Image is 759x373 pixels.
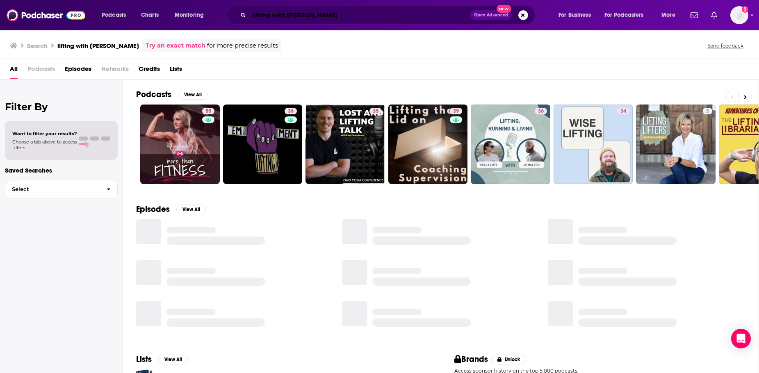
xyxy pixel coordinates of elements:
span: Logged in as Ashley_Beenen [730,6,748,24]
span: for more precise results [207,41,278,50]
a: 36 [471,105,550,184]
a: 39 [450,108,462,114]
a: PodcastsView All [136,89,207,100]
h3: lifting with [PERSON_NAME] [57,42,139,50]
button: Select [5,180,118,198]
span: Podcasts [102,9,126,21]
a: Credits [139,62,160,79]
h3: Search [27,42,48,50]
a: Try an exact match [146,41,205,50]
a: 55 [202,108,214,114]
a: 34 [554,105,633,184]
a: 55 [140,105,220,184]
img: Podchaser - Follow, Share and Rate Podcasts [7,7,85,23]
button: open menu [553,9,601,22]
span: Want to filter your results? [12,131,77,136]
a: 36 [223,105,303,184]
span: 36 [288,107,294,116]
a: 39 [388,105,468,184]
a: Charts [136,9,164,22]
a: 34 [617,108,629,114]
p: Saved Searches [5,166,118,174]
span: For Business [558,9,591,21]
a: EpisodesView All [136,204,206,214]
a: 35 [305,105,385,184]
button: open menu [599,9,656,22]
button: Show profile menu [730,6,748,24]
span: 39 [453,107,459,116]
button: View All [158,355,188,364]
svg: Add a profile image [742,6,748,13]
span: 35 [373,107,378,116]
h2: Podcasts [136,89,171,100]
button: open menu [96,9,137,22]
a: Episodes [65,62,91,79]
h2: Brands [454,354,488,364]
input: Search podcasts, credits, & more... [249,9,470,22]
span: 36 [538,107,544,116]
span: New [497,5,511,13]
a: Show notifications dropdown [708,8,720,22]
button: open menu [656,9,686,22]
span: Choose a tab above to access filters. [12,139,77,150]
span: More [661,9,675,21]
span: For Podcasters [604,9,644,21]
a: 36 [285,108,297,114]
a: ListsView All [136,354,188,364]
h2: Lists [136,354,152,364]
a: Lists [170,62,182,79]
a: 36 [535,108,547,114]
span: 55 [205,107,211,116]
h2: Filter By [5,101,118,113]
span: Charts [141,9,159,21]
span: 3 [706,107,709,116]
span: Select [5,186,100,192]
div: Search podcasts, credits, & more... [235,6,543,25]
span: Podcasts [27,62,55,79]
img: User Profile [730,6,748,24]
button: View All [178,90,207,100]
button: Unlock [491,355,526,364]
span: Open Advanced [474,13,508,17]
div: Open Intercom Messenger [731,329,751,348]
span: Monitoring [175,9,204,21]
a: 35 [369,108,382,114]
h2: Episodes [136,204,170,214]
a: 3 [703,108,712,114]
button: Send feedback [705,42,746,49]
button: open menu [169,9,214,22]
span: 34 [620,107,626,116]
button: View All [176,205,206,214]
a: Show notifications dropdown [687,8,701,22]
a: All [10,62,18,79]
span: Networks [101,62,129,79]
a: 3 [636,105,716,184]
button: Open AdvancedNew [470,10,512,20]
